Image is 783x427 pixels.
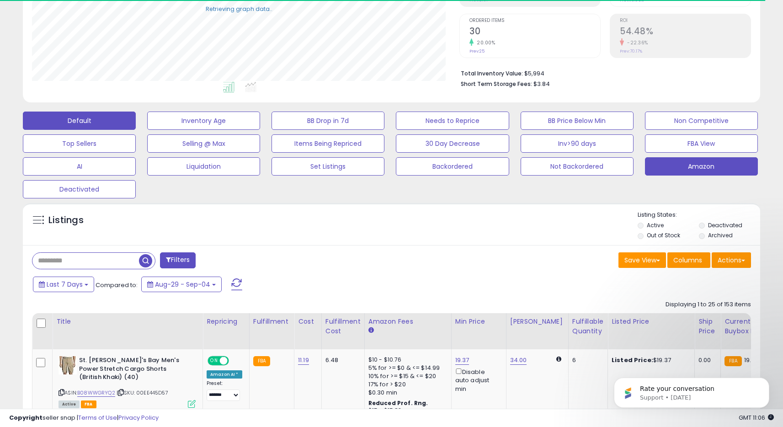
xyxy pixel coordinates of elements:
[155,280,210,289] span: Aug-29 - Sep-04
[272,157,384,176] button: Set Listings
[724,356,741,366] small: FBA
[253,356,270,366] small: FBA
[23,157,136,176] button: AI
[368,356,444,364] div: $10 - $10.76
[368,364,444,372] div: 5% for >= $0 & <= $14.99
[698,317,717,336] div: Ship Price
[469,48,485,54] small: Prev: 25
[521,134,634,153] button: Inv>90 days
[48,214,84,227] h5: Listings
[638,211,760,219] p: Listing States:
[253,317,290,326] div: Fulfillment
[647,221,664,229] label: Active
[141,277,222,292] button: Aug-29 - Sep-04
[645,134,758,153] button: FBA View
[673,256,702,265] span: Columns
[33,277,94,292] button: Last 7 Days
[469,26,600,38] h2: 30
[228,357,242,365] span: OFF
[620,26,751,38] h2: 54.48%
[9,413,43,422] strong: Copyright
[510,317,565,326] div: [PERSON_NAME]
[59,356,77,374] img: 31HURZVs4IL._SL40_.jpg
[647,231,680,239] label: Out of Stock
[47,280,83,289] span: Last 7 Days
[147,134,260,153] button: Selling @ Max
[117,389,168,396] span: | SKU: 00EE445D57
[708,221,742,229] label: Deactivated
[645,157,758,176] button: Amazon
[620,18,751,23] span: ROI
[461,80,532,88] b: Short Term Storage Fees:
[368,317,447,326] div: Amazon Fees
[23,112,136,130] button: Default
[667,252,710,268] button: Columns
[521,157,634,176] button: Not Backordered
[396,134,509,153] button: 30 Day Decrease
[59,400,80,408] span: All listings currently available for purchase on Amazon
[118,413,159,422] a: Privacy Policy
[78,413,117,422] a: Terms of Use
[368,380,444,389] div: 17% for > $20
[698,356,714,364] div: 0.00
[206,5,272,13] div: Retrieving graph data..
[368,399,428,407] b: Reduced Prof. Rng.
[600,358,783,422] iframe: Intercom notifications message
[666,300,751,309] div: Displaying 1 to 25 of 153 items
[9,414,159,422] div: seller snap | |
[298,356,309,365] a: 11.19
[59,356,196,407] div: ASIN:
[396,112,509,130] button: Needs to Reprice
[207,380,242,401] div: Preset:
[207,317,245,326] div: Repricing
[396,157,509,176] button: Backordered
[81,400,96,408] span: FBA
[455,317,502,326] div: Min Price
[368,389,444,397] div: $0.30 min
[207,370,242,379] div: Amazon AI *
[325,356,357,364] div: 6.48
[455,356,469,365] a: 19.37
[298,317,318,326] div: Cost
[708,231,733,239] label: Archived
[612,356,687,364] div: $19.37
[96,281,138,289] span: Compared to:
[724,317,772,336] div: Current Buybox Price
[56,317,199,326] div: Title
[744,356,758,364] span: 19.37
[23,180,136,198] button: Deactivated
[461,69,523,77] b: Total Inventory Value:
[368,372,444,380] div: 10% for >= $15 & <= $20
[712,252,751,268] button: Actions
[474,39,495,46] small: 20.00%
[618,252,666,268] button: Save View
[624,39,648,46] small: -22.36%
[160,252,196,268] button: Filters
[208,357,220,365] span: ON
[325,317,361,336] div: Fulfillment Cost
[79,356,190,384] b: St. [PERSON_NAME]'s Bay Men's Power Stretch Cargo Shorts (British Khaki) (40)
[612,317,691,326] div: Listed Price
[461,67,744,78] li: $5,994
[645,112,758,130] button: Non Competitive
[510,356,527,365] a: 34.00
[572,317,604,336] div: Fulfillable Quantity
[521,112,634,130] button: BB Price Below Min
[77,389,115,397] a: B08WWGRYQ2
[469,18,600,23] span: Ordered Items
[572,356,601,364] div: 6
[368,407,444,415] div: $15 - $15.83
[533,80,550,88] span: $3.84
[147,112,260,130] button: Inventory Age
[455,367,499,393] div: Disable auto adjust min
[612,356,653,364] b: Listed Price:
[23,134,136,153] button: Top Sellers
[272,112,384,130] button: BB Drop in 7d
[368,326,374,335] small: Amazon Fees.
[620,48,642,54] small: Prev: 70.17%
[272,134,384,153] button: Items Being Repriced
